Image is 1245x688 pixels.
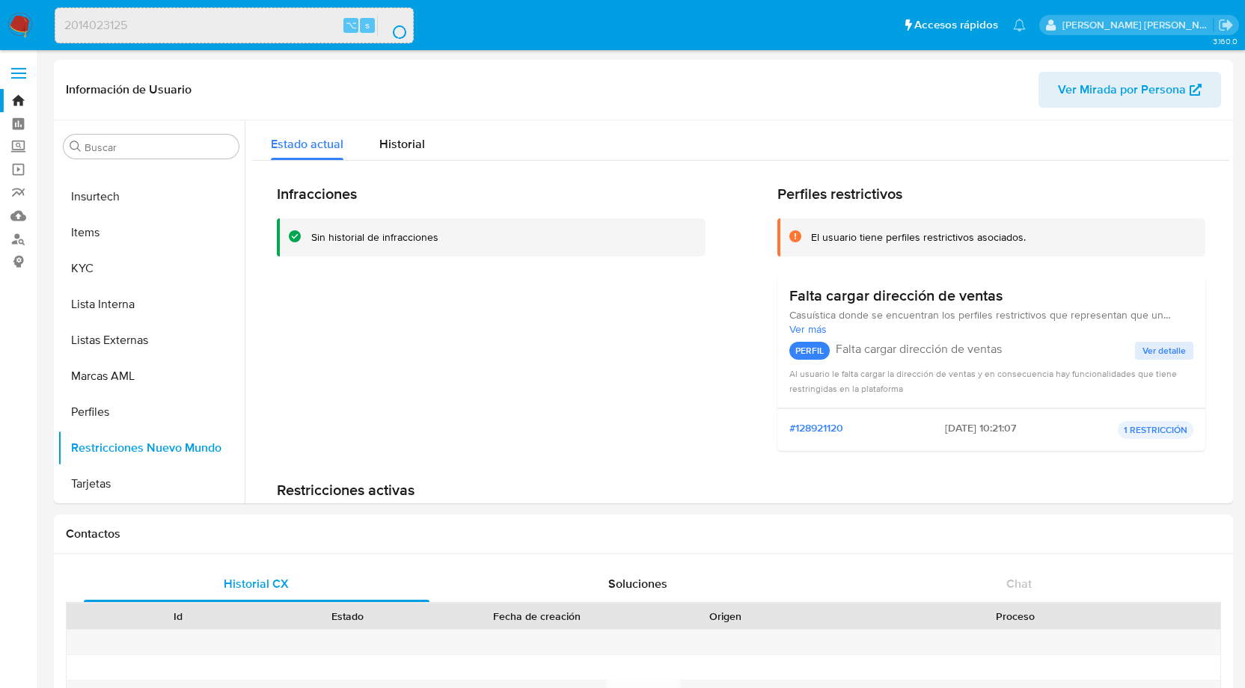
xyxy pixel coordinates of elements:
a: Notificaciones [1013,19,1026,31]
input: Buscar usuario o caso... [55,16,413,35]
button: KYC [58,251,245,286]
p: rene.vale@mercadolibre.com [1062,18,1214,32]
button: Lista Interna [58,286,245,322]
span: Historial CX [224,575,289,592]
a: Salir [1218,17,1234,33]
button: Items [58,215,245,251]
div: Proceso [821,609,1210,624]
button: Ver Mirada por Persona [1038,72,1221,108]
button: Perfiles [58,394,245,430]
h1: Contactos [66,526,1221,541]
div: Origen [651,609,800,624]
span: s [365,18,370,32]
button: Insurtech [58,179,245,215]
button: Restricciones Nuevo Mundo [58,430,245,466]
span: Ver Mirada por Persona [1058,72,1186,108]
button: search-icon [377,15,408,36]
span: ⌥ [346,18,357,32]
div: Id [103,609,252,624]
button: Marcas AML [58,358,245,394]
button: Tarjetas [58,466,245,502]
button: Buscar [70,141,82,153]
h1: Información de Usuario [66,82,192,97]
input: Buscar [85,141,233,154]
div: Estado [273,609,422,624]
div: Fecha de creación [444,609,630,624]
span: Soluciones [608,575,667,592]
span: Accesos rápidos [914,17,998,33]
button: Listas Externas [58,322,245,358]
span: Chat [1006,575,1032,592]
